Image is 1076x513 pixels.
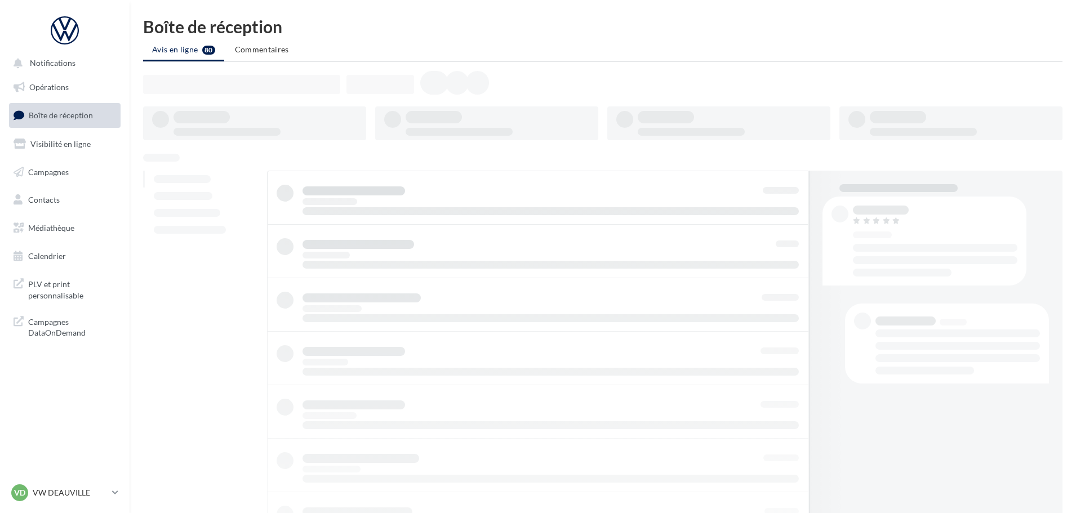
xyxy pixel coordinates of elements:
[28,223,74,233] span: Médiathèque
[7,188,123,212] a: Contacts
[9,482,121,503] a: VD VW DEAUVILLE
[7,103,123,127] a: Boîte de réception
[14,487,25,498] span: VD
[7,244,123,268] a: Calendrier
[7,310,123,343] a: Campagnes DataOnDemand
[7,160,123,184] a: Campagnes
[28,167,69,176] span: Campagnes
[143,18,1062,35] div: Boîte de réception
[28,251,66,261] span: Calendrier
[7,75,123,99] a: Opérations
[28,195,60,204] span: Contacts
[28,276,116,301] span: PLV et print personnalisable
[28,314,116,338] span: Campagnes DataOnDemand
[7,132,123,156] a: Visibilité en ligne
[7,272,123,305] a: PLV et print personnalisable
[29,82,69,92] span: Opérations
[30,59,75,68] span: Notifications
[7,216,123,240] a: Médiathèque
[33,487,108,498] p: VW DEAUVILLE
[30,139,91,149] span: Visibilité en ligne
[235,44,289,54] span: Commentaires
[29,110,93,120] span: Boîte de réception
